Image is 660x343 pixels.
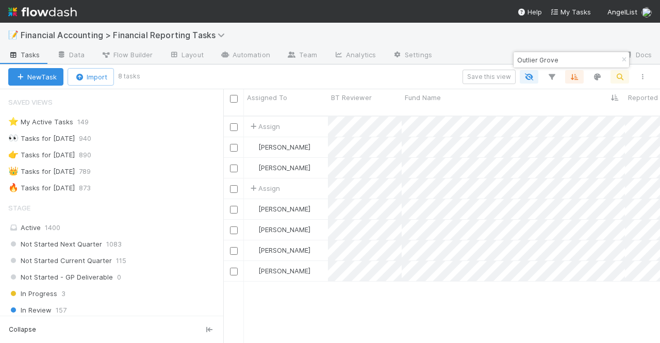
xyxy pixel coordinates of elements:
[463,70,516,84] button: Save this view
[8,198,30,218] span: Stage
[258,205,310,213] span: [PERSON_NAME]
[8,134,19,142] span: 👀
[79,149,102,161] span: 890
[258,246,310,254] span: [PERSON_NAME]
[8,30,19,39] span: 📝
[8,238,102,251] span: Not Started Next Quarter
[230,165,238,172] input: Toggle Row Selected
[230,95,238,103] input: Toggle All Rows Selected
[249,246,257,254] img: avatar_8d06466b-a936-4205-8f52-b0cc03e2a179.png
[8,254,112,267] span: Not Started Current Quarter
[247,92,287,103] span: Assigned To
[8,68,63,86] button: NewTask
[8,271,113,284] span: Not Started - GP Deliverable
[8,183,19,192] span: 🔥
[230,226,238,234] input: Toggle Row Selected
[56,304,67,317] span: 157
[258,164,310,172] span: [PERSON_NAME]
[79,165,101,178] span: 789
[258,267,310,275] span: [PERSON_NAME]
[8,50,40,60] span: Tasks
[230,123,238,131] input: Toggle Row Selected
[106,238,122,251] span: 1083
[641,7,652,18] img: avatar_c0d2ec3f-77e2-40ea-8107-ee7bdb5edede.png
[248,183,280,193] span: Assign
[325,47,384,64] a: Analytics
[9,325,36,334] span: Collapse
[230,144,238,152] input: Toggle Row Selected
[249,267,257,275] img: avatar_8d06466b-a936-4205-8f52-b0cc03e2a179.png
[8,287,57,300] span: In Progress
[8,304,52,317] span: In Review
[8,117,19,126] span: ⭐
[8,167,19,175] span: 👑
[116,254,126,267] span: 115
[607,8,637,16] span: AngelList
[278,47,325,64] a: Team
[117,271,121,284] span: 0
[8,116,73,128] div: My Active Tasks
[249,205,257,213] img: avatar_8d06466b-a936-4205-8f52-b0cc03e2a179.png
[79,132,102,145] span: 940
[258,143,310,151] span: [PERSON_NAME]
[550,8,591,16] span: My Tasks
[615,47,660,64] a: Docs
[249,164,257,172] img: avatar_8d06466b-a936-4205-8f52-b0cc03e2a179.png
[384,47,440,64] a: Settings
[45,223,60,232] span: 1400
[331,92,372,103] span: BT Reviewer
[405,92,441,103] span: Fund Name
[230,206,238,214] input: Toggle Row Selected
[8,3,77,21] img: logo-inverted-e16ddd16eac7371096b0.svg
[48,47,93,64] a: Data
[230,185,238,193] input: Toggle Row Selected
[515,54,618,66] input: Search...
[8,92,53,112] span: Saved Views
[249,143,257,151] img: avatar_8d06466b-a936-4205-8f52-b0cc03e2a179.png
[8,165,75,178] div: Tasks for [DATE]
[258,225,310,234] span: [PERSON_NAME]
[161,47,212,64] a: Layout
[249,225,257,234] img: avatar_8d06466b-a936-4205-8f52-b0cc03e2a179.png
[8,221,221,234] div: Active
[8,132,75,145] div: Tasks for [DATE]
[61,287,65,300] span: 3
[21,30,230,40] span: Financial Accounting > Financial Reporting Tasks
[517,7,542,17] div: Help
[77,116,99,128] span: 149
[79,182,101,194] span: 873
[118,72,140,81] small: 8 tasks
[212,47,278,64] a: Automation
[230,268,238,275] input: Toggle Row Selected
[101,50,153,60] span: Flow Builder
[8,182,75,194] div: Tasks for [DATE]
[68,68,114,86] button: Import
[230,247,238,255] input: Toggle Row Selected
[8,149,75,161] div: Tasks for [DATE]
[248,121,280,132] span: Assign
[8,150,19,159] span: 👉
